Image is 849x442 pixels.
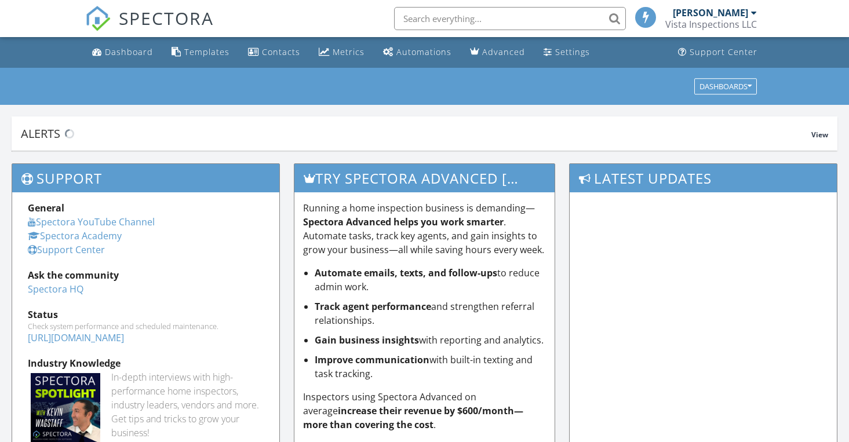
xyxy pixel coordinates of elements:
[21,126,811,141] div: Alerts
[314,42,369,63] a: Metrics
[315,266,497,279] strong: Automate emails, texts, and follow-ups
[699,82,752,90] div: Dashboards
[28,356,264,370] div: Industry Knowledge
[28,322,264,331] div: Check system performance and scheduled maintenance.
[315,353,546,381] li: with built-in texting and task tracking.
[303,390,546,432] p: Inspectors using Spectora Advanced on average .
[303,201,546,257] p: Running a home inspection business is demanding— . Automate tasks, track key agents, and gain ins...
[315,353,429,366] strong: Improve communication
[28,243,105,256] a: Support Center
[85,6,111,31] img: The Best Home Inspection Software - Spectora
[482,46,525,57] div: Advanced
[28,268,264,282] div: Ask the community
[694,78,757,94] button: Dashboards
[333,46,365,57] div: Metrics
[394,7,626,30] input: Search everything...
[85,16,214,40] a: SPECTORA
[555,46,590,57] div: Settings
[539,42,595,63] a: Settings
[294,164,555,192] h3: Try spectora advanced [DATE]
[315,299,546,327] li: and strengthen referral relationships.
[315,300,431,313] strong: Track agent performance
[378,42,456,63] a: Automations (Basic)
[28,283,83,295] a: Spectora HQ
[673,42,762,63] a: Support Center
[396,46,451,57] div: Automations
[28,229,122,242] a: Spectora Academy
[119,6,214,30] span: SPECTORA
[105,46,153,57] div: Dashboard
[12,164,279,192] h3: Support
[243,42,305,63] a: Contacts
[28,202,64,214] strong: General
[303,215,504,228] strong: Spectora Advanced helps you work smarter
[303,404,523,431] strong: increase their revenue by $600/month—more than covering the cost
[570,164,837,192] h3: Latest Updates
[28,215,155,228] a: Spectora YouTube Channel
[665,19,757,30] div: Vista Inspections LLC
[465,42,530,63] a: Advanced
[28,308,264,322] div: Status
[690,46,757,57] div: Support Center
[673,7,748,19] div: [PERSON_NAME]
[184,46,229,57] div: Templates
[167,42,234,63] a: Templates
[28,331,124,344] a: [URL][DOMAIN_NAME]
[88,42,158,63] a: Dashboard
[315,266,546,294] li: to reduce admin work.
[262,46,300,57] div: Contacts
[111,370,264,440] div: In-depth interviews with high-performance home inspectors, industry leaders, vendors and more. Ge...
[315,334,419,346] strong: Gain business insights
[811,130,828,140] span: View
[315,333,546,347] li: with reporting and analytics.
